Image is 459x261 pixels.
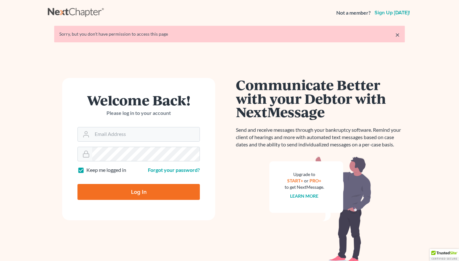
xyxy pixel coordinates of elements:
p: Please log in to your account [77,109,200,117]
strong: Not a member? [336,9,371,17]
a: Forgot your password? [148,167,200,173]
div: TrustedSite Certified [430,249,459,261]
input: Log In [77,184,200,200]
h1: Communicate Better with your Debtor with NextMessage [236,78,405,119]
input: Email Address [92,127,200,141]
div: to get NextMessage. [285,184,324,190]
a: Learn more [290,193,319,199]
label: Keep me logged in [86,166,126,174]
h1: Welcome Back! [77,93,200,107]
a: PRO+ [310,178,322,183]
a: × [395,31,400,39]
div: Upgrade to [285,171,324,178]
p: Send and receive messages through your bankruptcy software. Remind your client of hearings and mo... [236,126,405,148]
div: Sorry, but you don't have permission to access this page [59,31,400,37]
a: Sign up [DATE]! [373,10,411,15]
span: or [304,178,309,183]
a: START+ [288,178,303,183]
